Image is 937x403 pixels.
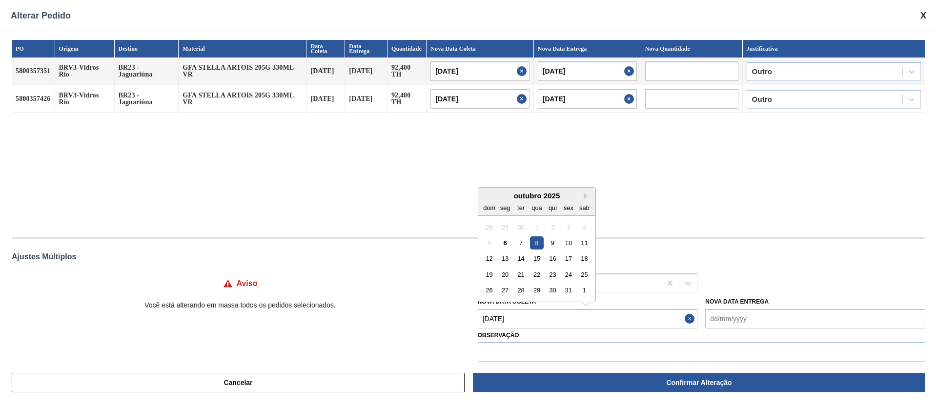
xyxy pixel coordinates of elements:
[517,89,530,109] button: Close
[478,192,595,200] div: outubro 2025
[534,40,641,58] th: Nova Data Entrega
[514,268,528,281] div: Choose terça-feira, 21 de outubro de 2025
[584,192,591,199] button: Next Month
[387,85,427,113] td: 92,400 TH
[478,298,536,305] label: Nova Data Coleta
[498,252,511,265] div: Choose segunda-feira, 13 de outubro de 2025
[498,236,511,249] div: Choose segunda-feira, 6 de outubro de 2025
[115,40,179,58] th: Destino
[387,58,427,85] td: 92,400 TH
[179,40,306,58] th: Material
[514,284,528,297] div: Choose terça-feira, 28 de outubro de 2025
[624,61,637,81] button: Close
[546,236,559,249] div: Choose quinta-feira, 9 de outubro de 2025
[115,58,179,85] td: BR23 - Jaguariúna
[641,40,743,58] th: Nova Quantidade
[483,201,496,214] div: dom
[12,40,55,58] th: PO
[483,220,496,233] div: Not available domingo, 28 de setembro de 2025
[345,58,387,85] td: [DATE]
[685,309,697,328] button: Close
[179,58,306,85] td: GFA STELLA ARTOIS 205G 330ML VR
[483,252,496,265] div: Choose domingo, 12 de outubro de 2025
[11,11,71,21] span: Alterar Pedido
[546,201,559,214] div: qui
[430,89,530,109] input: dd/mm/yyyy
[546,220,559,233] div: Not available quinta-feira, 2 de outubro de 2025
[530,284,543,297] div: Choose quarta-feira, 29 de outubro de 2025
[578,252,591,265] div: Choose sábado, 18 de outubro de 2025
[562,252,575,265] div: Choose sexta-feira, 17 de outubro de 2025
[478,328,925,343] label: Observação
[624,89,637,109] button: Close
[55,85,115,113] td: BRV3-Vidros Rio
[530,268,543,281] div: Choose quarta-feira, 22 de outubro de 2025
[705,309,925,328] input: dd/mm/yyyy
[562,284,575,297] div: Choose sexta-feira, 31 de outubro de 2025
[743,40,925,58] th: Justificativa
[115,85,179,113] td: BR23 - Jaguariúna
[427,40,534,58] th: Nova Data Coleta
[478,309,698,328] input: dd/mm/yyyy
[752,96,773,103] div: Outro
[538,89,637,109] input: dd/mm/yyyy
[55,58,115,85] td: BRV3-Vidros Rio
[12,58,55,85] td: 5800357351
[530,252,543,265] div: Choose quarta-feira, 15 de outubro de 2025
[578,201,591,214] div: sab
[55,40,115,58] th: Origem
[578,236,591,249] div: Choose sábado, 11 de outubro de 2025
[473,373,925,392] button: Confirmar Alteração
[530,220,543,233] div: Not available quarta-feira, 1 de outubro de 2025
[578,284,591,297] div: Choose sábado, 1 de novembro de 2025
[562,268,575,281] div: Choose sexta-feira, 24 de outubro de 2025
[546,284,559,297] div: Choose quinta-feira, 30 de outubro de 2025
[12,85,55,113] td: 5800357426
[578,220,591,233] div: Not available sábado, 4 de outubro de 2025
[498,284,511,297] div: Choose segunda-feira, 27 de outubro de 2025
[12,373,465,392] button: Cancelar
[481,219,592,298] div: month 2025-10
[498,268,511,281] div: Choose segunda-feira, 20 de outubro de 2025
[498,201,511,214] div: seg
[12,301,468,309] p: Você está alterando em massa todos os pedidos selecionados.
[517,61,530,81] button: Close
[546,252,559,265] div: Choose quinta-feira, 16 de outubro de 2025
[562,236,575,249] div: Choose sexta-feira, 10 de outubro de 2025
[530,236,543,249] div: Choose quarta-feira, 8 de outubro de 2025
[498,220,511,233] div: Not available segunda-feira, 29 de setembro de 2025
[387,40,427,58] th: Quantidade
[530,201,543,214] div: qua
[237,279,258,288] h4: Aviso
[514,220,528,233] div: Not available terça-feira, 30 de setembro de 2025
[179,85,306,113] td: GFA STELLA ARTOIS 205G 330ML VR
[306,85,345,113] td: [DATE]
[430,61,530,81] input: dd/mm/yyyy
[578,268,591,281] div: Choose sábado, 25 de outubro de 2025
[483,284,496,297] div: Choose domingo, 26 de outubro de 2025
[546,268,559,281] div: Choose quinta-feira, 23 de outubro de 2025
[752,68,773,75] div: Outro
[514,252,528,265] div: Choose terça-feira, 14 de outubro de 2025
[345,85,387,113] td: [DATE]
[514,201,528,214] div: ter
[12,252,925,261] div: Ajustes Múltiplos
[562,201,575,214] div: sex
[483,236,496,249] div: Not available domingo, 5 de outubro de 2025
[538,61,637,81] input: dd/mm/yyyy
[483,268,496,281] div: Choose domingo, 19 de outubro de 2025
[306,40,345,58] th: Data Coleta
[345,40,387,58] th: Data Entrega
[306,58,345,85] td: [DATE]
[705,298,769,305] label: Nova Data Entrega
[514,236,528,249] div: Choose terça-feira, 7 de outubro de 2025
[562,220,575,233] div: Not available sexta-feira, 3 de outubro de 2025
